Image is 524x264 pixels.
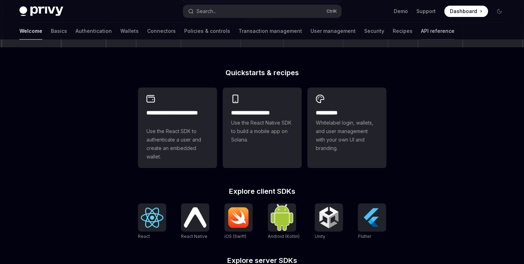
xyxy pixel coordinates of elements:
h2: Explore client SDKs [138,188,386,195]
img: dark logo [19,6,63,16]
a: **** **** **** ***Use the React Native SDK to build a mobile app on Solana. [223,88,302,168]
span: Android (Kotlin) [268,234,300,239]
span: iOS (Swift) [224,234,246,239]
span: React [138,234,150,239]
a: Dashboard [444,6,488,17]
div: Search... [197,7,216,16]
a: Authentication [76,23,112,40]
img: Flutter [361,206,383,229]
a: Wallets [120,23,139,40]
h2: Quickstarts & recipes [138,69,386,76]
span: Use the React Native SDK to build a mobile app on Solana. [231,119,293,144]
a: **** *****Whitelabel login, wallets, and user management with your own UI and branding. [307,88,386,168]
a: Recipes [393,23,412,40]
img: React Native [184,207,206,227]
span: Unity [315,234,325,239]
a: UnityUnity [315,203,343,240]
a: Connectors [147,23,176,40]
a: Demo [394,8,408,15]
img: iOS (Swift) [227,207,250,228]
a: iOS (Swift)iOS (Swift) [224,203,253,240]
a: User management [311,23,356,40]
a: ReactReact [138,203,166,240]
a: Security [364,23,384,40]
a: FlutterFlutter [358,203,386,240]
span: Whitelabel login, wallets, and user management with your own UI and branding. [316,119,378,152]
a: API reference [421,23,454,40]
span: Flutter [358,234,371,239]
span: Dashboard [450,8,477,15]
button: Toggle dark mode [494,6,505,17]
a: Support [416,8,436,15]
img: Android (Kotlin) [271,204,293,230]
a: Policies & controls [184,23,230,40]
span: Use the React SDK to authenticate a user and create an embedded wallet. [146,127,209,161]
img: Unity [318,206,340,229]
a: React NativeReact Native [181,203,209,240]
img: React [141,208,163,228]
a: Android (Kotlin)Android (Kotlin) [268,203,300,240]
a: Basics [51,23,67,40]
a: Transaction management [239,23,302,40]
h2: Explore server SDKs [138,257,386,264]
button: Search...CtrlK [183,5,341,18]
span: Ctrl K [326,8,337,14]
span: React Native [181,234,207,239]
a: Welcome [19,23,42,40]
